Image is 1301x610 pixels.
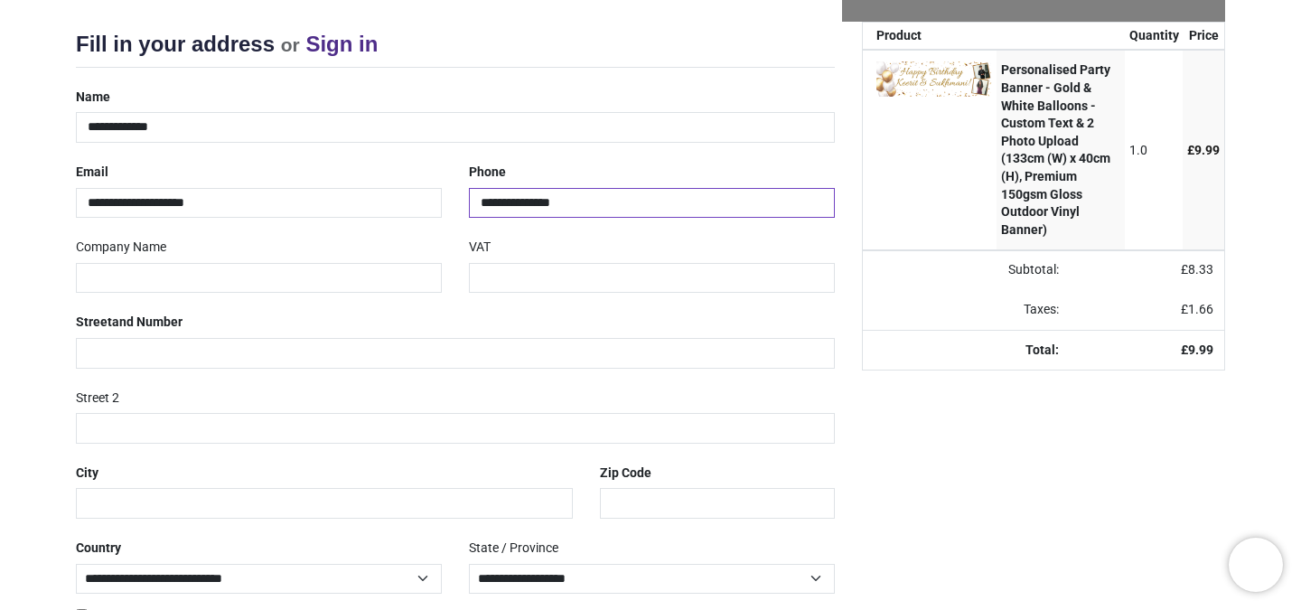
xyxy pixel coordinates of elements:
label: Phone [469,157,506,188]
div: 1.0 [1129,142,1179,160]
label: City [76,458,98,489]
th: Product [863,23,997,50]
label: Zip Code [600,458,651,489]
strong: £ [1181,343,1213,357]
span: £ [1181,262,1213,277]
label: Street [76,307,183,338]
label: Email [76,157,108,188]
td: Subtotal: [863,250,1070,290]
label: VAT [469,232,491,263]
span: and Number [112,314,183,329]
span: 9.99 [1188,343,1213,357]
strong: Personalised Party Banner - Gold & White Balloons - Custom Text & 2 Photo Upload (133cm (W) x 40c... [1001,62,1110,236]
td: Taxes: [863,290,1070,330]
a: Sign in [305,32,378,56]
iframe: Brevo live chat [1229,538,1283,592]
span: £ [1181,302,1213,316]
th: Quantity [1125,23,1184,50]
span: 9.99 [1194,143,1220,157]
span: 1.66 [1188,302,1213,316]
small: or [281,34,300,55]
label: State / Province [469,533,558,564]
th: Price [1183,23,1224,50]
img: x9tL20+s1l3lwAAAABJRU5ErkJggg== [876,61,992,96]
span: £ [1187,143,1220,157]
label: Name [76,82,110,113]
label: Country [76,533,121,564]
span: Fill in your address [76,32,275,56]
label: Street 2 [76,383,119,414]
span: 8.33 [1188,262,1213,277]
label: Company Name [76,232,166,263]
strong: Total: [1025,343,1059,357]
